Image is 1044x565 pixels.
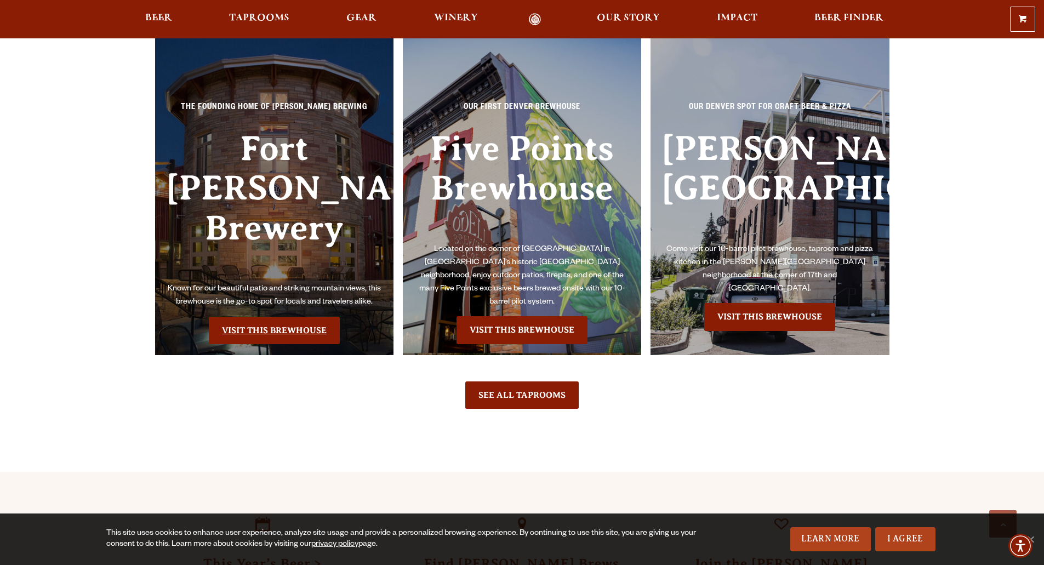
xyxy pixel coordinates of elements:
[661,129,878,243] h3: [PERSON_NAME][GEOGRAPHIC_DATA]
[465,381,579,409] a: See All Taprooms
[166,129,383,283] h3: Fort [PERSON_NAME] Brewery
[427,13,485,26] a: Winery
[661,243,878,296] p: Come visit our 10-barrel pilot brewhouse, taproom and pizza kitchen in the [PERSON_NAME][GEOGRAPH...
[145,14,172,22] span: Beer
[704,303,835,330] a: Visit the Sloan’s Lake Brewhouse
[434,14,478,22] span: Winery
[237,499,288,550] a: This Year’s Beer
[590,13,667,26] a: Our Story
[414,101,631,121] p: Our First Denver Brewhouse
[515,13,556,26] a: Odell Home
[339,13,384,26] a: Gear
[790,527,871,551] a: Learn More
[106,528,700,550] div: This site uses cookies to enhance user experience, analyze site usage and provide a personalized ...
[807,13,891,26] a: Beer Finder
[229,14,289,22] span: Taprooms
[597,14,660,22] span: Our Story
[814,14,883,22] span: Beer Finder
[414,129,631,243] h3: Five Points Brewhouse
[717,14,757,22] span: Impact
[989,510,1017,538] a: Scroll to top
[756,499,807,550] a: Join the Odell Team
[414,243,631,309] p: Located on the corner of [GEOGRAPHIC_DATA] in [GEOGRAPHIC_DATA]’s historic [GEOGRAPHIC_DATA] neig...
[209,317,340,344] a: Visit the Fort Collin's Brewery & Taproom
[457,316,587,344] a: Visit the Five Points Brewhouse
[311,540,358,549] a: privacy policy
[1008,534,1032,558] div: Accessibility Menu
[661,101,878,121] p: Our Denver spot for craft beer & pizza
[166,101,383,121] p: The Founding Home of [PERSON_NAME] Brewing
[166,283,383,309] p: Known for our beautiful patio and striking mountain views, this brewhouse is the go-to spot for l...
[138,13,179,26] a: Beer
[497,499,547,550] a: Find Odell Brews Near You
[346,14,376,22] span: Gear
[710,13,765,26] a: Impact
[875,527,935,551] a: I Agree
[222,13,296,26] a: Taprooms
